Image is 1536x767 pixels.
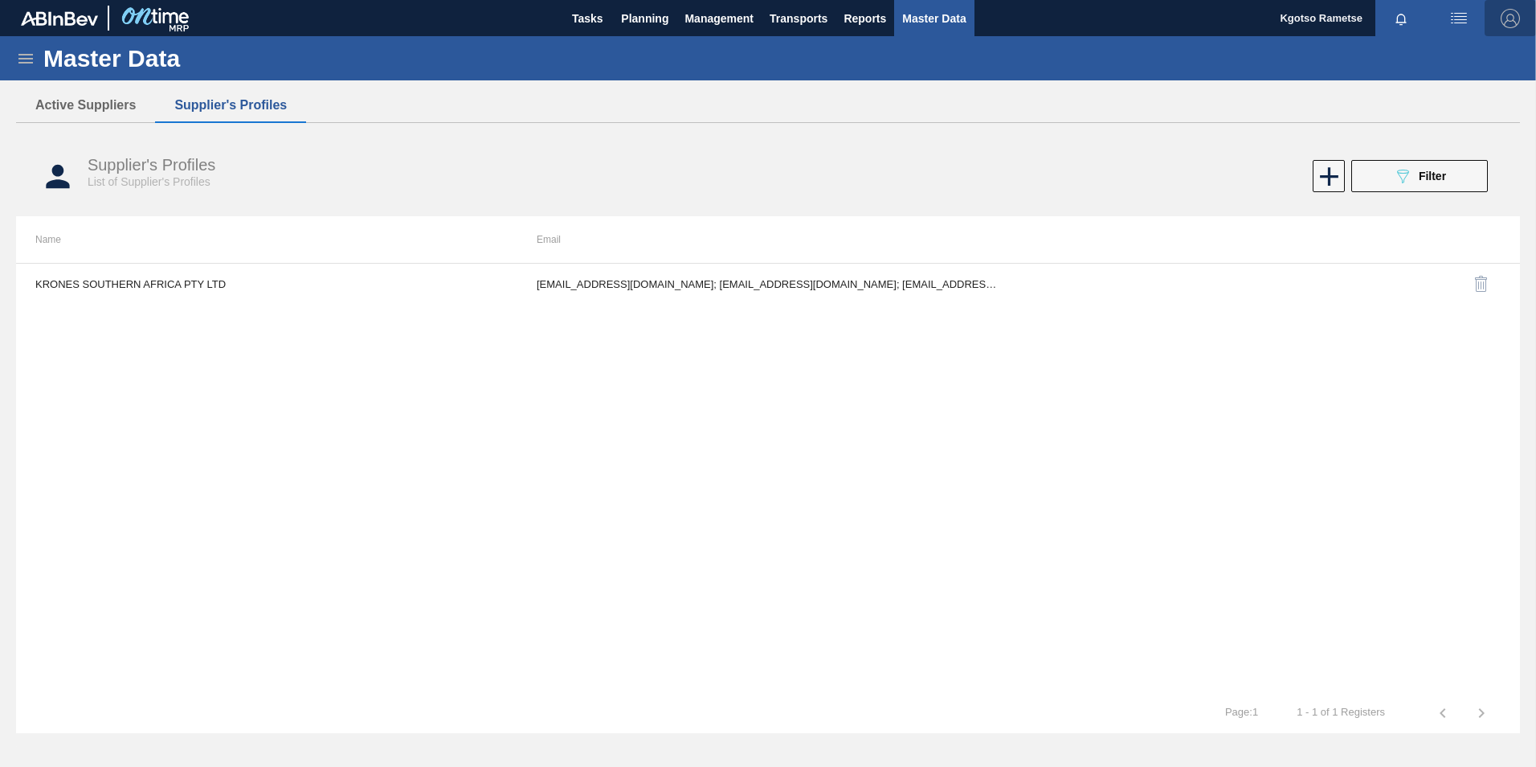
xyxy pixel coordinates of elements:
span: Transports [770,9,827,28]
span: List of Supplier's Profiles [88,175,210,188]
th: Name [16,216,517,263]
th: Email [517,216,1019,263]
td: [EMAIL_ADDRESS][DOMAIN_NAME]; [EMAIL_ADDRESS][DOMAIN_NAME]; [EMAIL_ADDRESS][DOMAIN_NAME]; [PERSON... [517,264,1019,304]
span: Reports [844,9,886,28]
td: KRONES SOUTHERN AFRICA PTY LTD [16,264,517,304]
button: delete-icon [1462,265,1501,303]
h1: Master Data [43,49,329,68]
span: Supplier's Profiles [88,156,215,174]
span: Master Data [902,9,966,28]
img: TNhmsLtSVTkK8tSr43FrP2fwEKptu5GPRR3wAAAABJRU5ErkJggg== [21,11,98,26]
button: Filter [1351,160,1488,192]
button: Supplier's Profiles [155,88,306,122]
img: Logout [1501,9,1520,28]
button: Active Suppliers [16,88,155,122]
span: Filter [1419,170,1446,183]
td: 1 - 1 of 1 Registers [1277,693,1404,719]
img: delete-icon [1472,274,1491,293]
span: Tasks [570,9,605,28]
div: Filter User Vendor Group [1343,160,1496,192]
img: userActions [1449,9,1469,28]
button: Notifications [1375,7,1427,30]
span: Planning [621,9,668,28]
span: Management [684,9,754,28]
td: Page : 1 [1206,693,1277,719]
div: New User Vendor Group [1311,160,1343,192]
